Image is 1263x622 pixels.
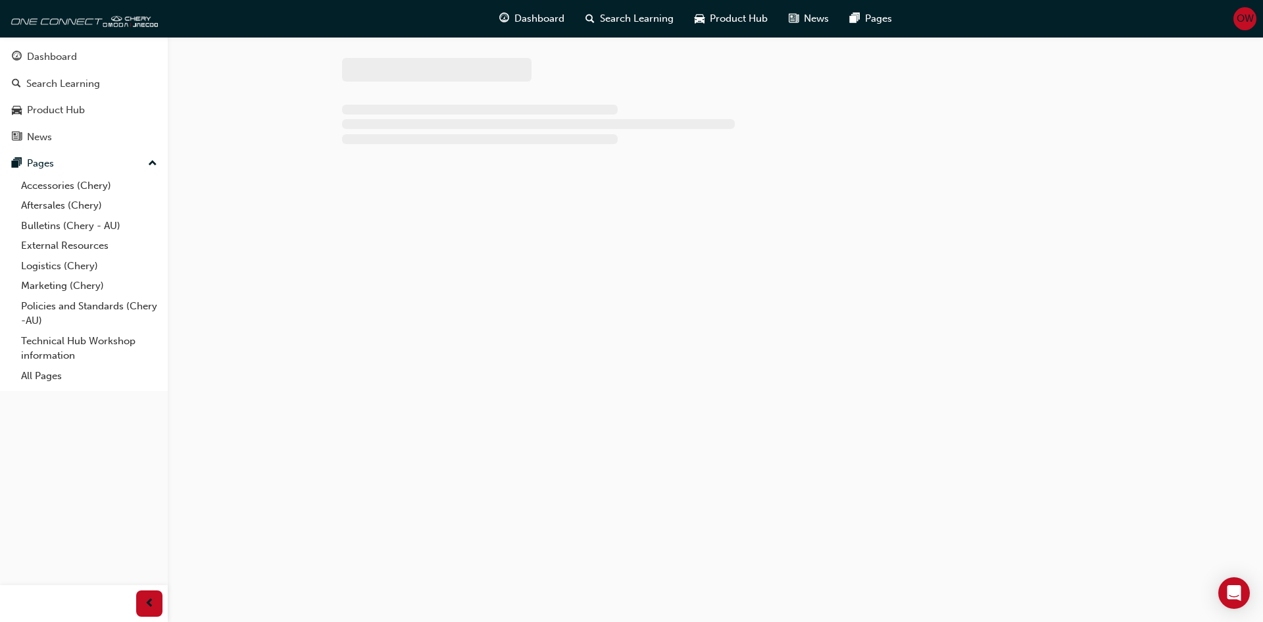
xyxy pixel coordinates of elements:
[5,72,162,96] a: Search Learning
[16,216,162,236] a: Bulletins (Chery - AU)
[27,49,77,65] div: Dashboard
[16,296,162,331] a: Policies and Standards (Chery -AU)
[850,11,860,27] span: pages-icon
[145,596,155,612] span: prev-icon
[148,155,157,172] span: up-icon
[489,5,575,32] a: guage-iconDashboard
[600,11,674,26] span: Search Learning
[1237,11,1254,26] span: OW
[804,11,829,26] span: News
[1233,7,1256,30] button: OW
[585,11,595,27] span: search-icon
[514,11,564,26] span: Dashboard
[5,98,162,122] a: Product Hub
[16,256,162,276] a: Logistics (Chery)
[839,5,903,32] a: pages-iconPages
[27,130,52,145] div: News
[499,11,509,27] span: guage-icon
[5,125,162,149] a: News
[865,11,892,26] span: Pages
[12,132,22,143] span: news-icon
[1218,577,1250,609] div: Open Intercom Messenger
[695,11,705,27] span: car-icon
[16,176,162,196] a: Accessories (Chery)
[778,5,839,32] a: news-iconNews
[5,151,162,176] button: Pages
[12,105,22,117] span: car-icon
[710,11,768,26] span: Product Hub
[27,156,54,171] div: Pages
[12,158,22,170] span: pages-icon
[26,76,100,91] div: Search Learning
[12,78,21,90] span: search-icon
[16,331,162,366] a: Technical Hub Workshop information
[16,236,162,256] a: External Resources
[7,5,158,32] img: oneconnect
[789,11,799,27] span: news-icon
[16,195,162,216] a: Aftersales (Chery)
[12,51,22,63] span: guage-icon
[5,45,162,69] a: Dashboard
[684,5,778,32] a: car-iconProduct Hub
[575,5,684,32] a: search-iconSearch Learning
[16,276,162,296] a: Marketing (Chery)
[5,42,162,151] button: DashboardSearch LearningProduct HubNews
[16,366,162,386] a: All Pages
[27,103,85,118] div: Product Hub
